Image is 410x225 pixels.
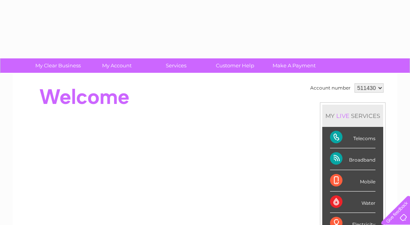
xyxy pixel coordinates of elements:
[335,112,351,120] div: LIVE
[322,105,383,127] div: MY SERVICES
[262,58,326,73] a: Make A Payment
[330,127,375,148] div: Telecoms
[330,192,375,213] div: Water
[330,148,375,170] div: Broadband
[144,58,208,73] a: Services
[26,58,90,73] a: My Clear Business
[203,58,267,73] a: Customer Help
[330,170,375,192] div: Mobile
[308,81,353,95] td: Account number
[85,58,149,73] a: My Account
